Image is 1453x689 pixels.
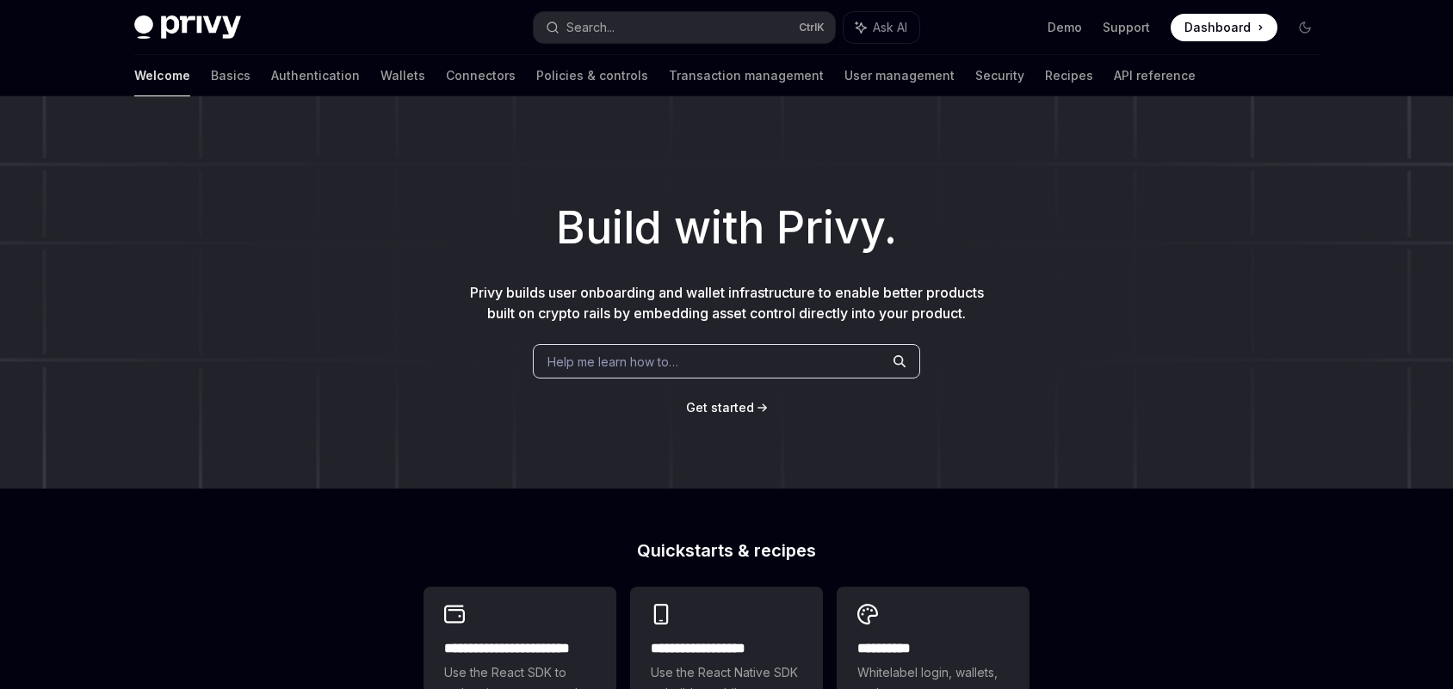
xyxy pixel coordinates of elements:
a: Connectors [446,55,516,96]
a: User management [844,55,955,96]
span: Privy builds user onboarding and wallet infrastructure to enable better products built on crypto ... [470,284,984,322]
a: Welcome [134,55,190,96]
h2: Quickstarts & recipes [424,542,1029,559]
a: Get started [686,399,754,416]
a: Support [1103,19,1150,36]
span: Ask AI [873,19,907,36]
div: Search... [566,17,615,38]
a: Transaction management [669,55,824,96]
a: Recipes [1045,55,1093,96]
button: Search...CtrlK [534,12,835,43]
span: Dashboard [1184,19,1251,36]
span: Help me learn how to… [547,353,678,371]
a: Policies & controls [536,55,648,96]
h1: Build with Privy. [28,194,1425,261]
button: Ask AI [844,12,919,43]
a: Security [975,55,1024,96]
a: Authentication [271,55,360,96]
a: Dashboard [1171,14,1277,41]
span: Get started [686,400,754,415]
a: Basics [211,55,250,96]
a: Wallets [380,55,425,96]
button: Toggle dark mode [1291,14,1319,41]
a: Demo [1048,19,1082,36]
img: dark logo [134,15,241,40]
span: Ctrl K [799,21,825,34]
a: API reference [1114,55,1196,96]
